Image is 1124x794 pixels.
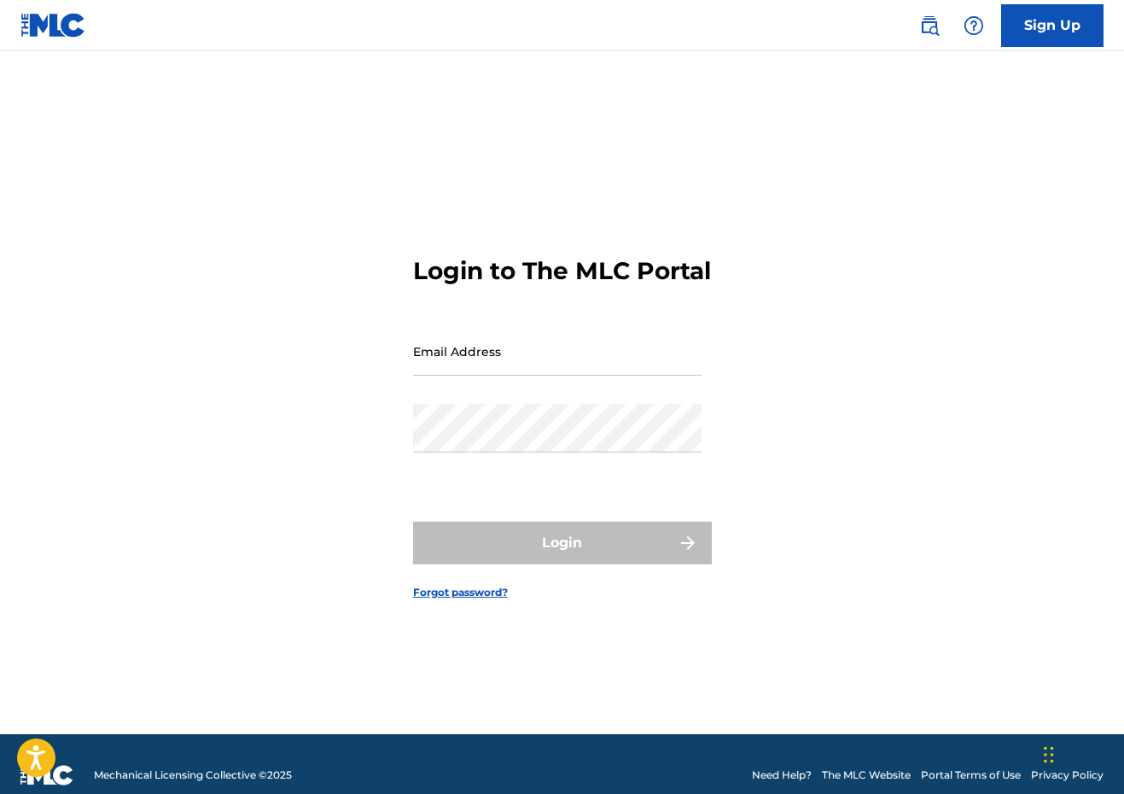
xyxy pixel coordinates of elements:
a: Privacy Policy [1031,768,1104,783]
a: Sign Up [1001,4,1104,47]
a: Portal Terms of Use [921,768,1021,783]
iframe: Chat Widget [1039,712,1124,794]
h3: Login to The MLC Portal [413,256,711,286]
img: logo [20,765,73,785]
img: MLC Logo [20,13,86,38]
div: Drag [1044,729,1054,780]
img: help [964,15,984,36]
a: The MLC Website [822,768,911,783]
div: Help [957,9,991,43]
a: Need Help? [752,768,812,783]
img: search [919,15,940,36]
a: Public Search [912,9,946,43]
span: Mechanical Licensing Collective © 2025 [94,768,292,783]
a: Forgot password? [413,585,508,600]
